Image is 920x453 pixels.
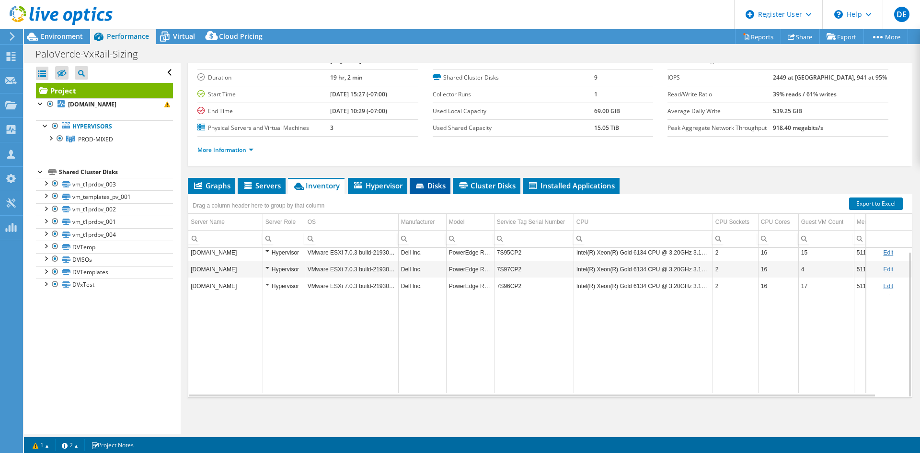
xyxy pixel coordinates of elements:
[528,181,615,190] span: Installed Applications
[263,214,305,231] td: Server Role Column
[36,83,173,98] a: Project
[263,278,305,294] td: Column Server Role, Value Hypervisor
[242,181,281,190] span: Servers
[36,203,173,216] a: vm_t1prdpv_002
[758,214,798,231] td: CPU Cores Column
[713,230,758,247] td: Column CPU Sockets, Filter cell
[713,214,758,231] td: CPU Sockets Column
[494,230,574,247] td: Column Service Tag Serial Number, Filter cell
[798,230,854,247] td: Column Guest VM Count, Filter cell
[353,181,402,190] span: Hypervisor
[59,166,173,178] div: Shared Cluster Disks
[758,261,798,278] td: Column CPU Cores, Value 16
[773,73,887,81] b: 2449 at [GEOGRAPHIC_DATA], 941 at 95%
[667,73,773,82] label: IOPS
[758,230,798,247] td: Column CPU Cores, Filter cell
[36,98,173,111] a: [DOMAIN_NAME]
[330,107,387,115] b: [DATE] 10:29 (-07:00)
[308,216,316,228] div: OS
[761,216,790,228] div: CPU Cores
[36,190,173,203] a: vm_templates_pv_001
[84,439,140,451] a: Project Notes
[188,244,263,261] td: Column Server Name, Value esxzzpvmixed301.apsc.com
[305,261,398,278] td: Column OS, Value VMware ESXi 7.0.3 build-21930508
[863,29,908,44] a: More
[330,124,333,132] b: 3
[263,230,305,247] td: Column Server Role, Filter cell
[36,228,173,241] a: vm_t1prdpv_004
[36,279,173,291] a: DVxTest
[265,264,302,275] div: Hypervisor
[188,230,263,247] td: Column Server Name, Filter cell
[801,216,844,228] div: Guest VM Count
[191,216,225,228] div: Server Name
[594,124,619,132] b: 15.05 TiB
[576,216,588,228] div: CPU
[265,247,302,258] div: Hypervisor
[36,253,173,266] a: DVISOs
[36,241,173,253] a: DVTemp
[854,214,889,231] td: Memory Column
[798,244,854,261] td: Column Guest VM Count, Value 15
[773,107,802,115] b: 539.25 GiB
[857,216,877,228] div: Memory
[36,120,173,133] a: Hypervisors
[713,261,758,278] td: Column CPU Sockets, Value 2
[173,32,195,41] span: Virtual
[494,261,574,278] td: Column Service Tag Serial Number, Value 7S97CP2
[446,214,494,231] td: Model Column
[854,244,889,261] td: Column Memory, Value 511.69 GiB
[449,216,465,228] div: Model
[398,214,446,231] td: Manufacturer Column
[883,249,893,256] a: Edit
[41,32,83,41] span: Environment
[398,278,446,294] td: Column Manufacturer, Value Dell Inc.
[854,278,889,294] td: Column Memory, Value 511.69 GiB
[305,214,398,231] td: OS Column
[594,73,598,81] b: 9
[398,230,446,247] td: Column Manufacturer, Filter cell
[667,90,773,99] label: Read/Write Ratio
[263,261,305,278] td: Column Server Role, Value Hypervisor
[594,107,620,115] b: 69.00 GiB
[433,90,594,99] label: Collector Runs
[36,216,173,228] a: vm_t1prdpv_001
[36,178,173,190] a: vm_t1prdpv_003
[36,133,173,145] a: PROD-MIXED
[713,278,758,294] td: Column CPU Sockets, Value 2
[305,278,398,294] td: Column OS, Value VMware ESXi 7.0.3 build-21930508
[594,57,598,65] b: 3
[188,194,912,398] div: Data grid
[197,90,330,99] label: Start Time
[68,100,116,108] b: [DOMAIN_NAME]
[494,244,574,261] td: Column Service Tag Serial Number, Value 7S95CP2
[574,261,713,278] td: Column CPU, Value Intel(R) Xeon(R) Gold 6134 CPU @ 3.20GHz 3.19 GHz
[197,106,330,116] label: End Time
[26,439,56,451] a: 1
[819,29,864,44] a: Export
[594,90,598,98] b: 1
[265,280,302,292] div: Hypervisor
[494,214,574,231] td: Service Tag Serial Number Column
[398,244,446,261] td: Column Manufacturer, Value Dell Inc.
[190,199,327,212] div: Drag a column header here to group by that column
[854,230,889,247] td: Column Memory, Filter cell
[193,181,230,190] span: Graphs
[849,197,903,210] a: Export to Excel
[667,123,773,133] label: Peak Aggregate Network Throughput
[883,266,893,273] a: Edit
[574,244,713,261] td: Column CPU, Value Intel(R) Xeon(R) Gold 6134 CPU @ 3.20GHz 3.19 GHz
[305,230,398,247] td: Column OS, Filter cell
[715,216,749,228] div: CPU Sockets
[781,29,820,44] a: Share
[433,106,594,116] label: Used Local Capacity
[36,266,173,279] a: DVTemplates
[883,283,893,290] a: Edit
[330,90,387,98] b: [DATE] 15:27 (-07:00)
[574,230,713,247] td: Column CPU, Filter cell
[834,10,843,19] svg: \n
[798,261,854,278] td: Column Guest VM Count, Value 4
[107,32,149,41] span: Performance
[265,216,296,228] div: Server Role
[188,261,263,278] td: Column Server Name, Value esxzzpvmixed303.apsc.com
